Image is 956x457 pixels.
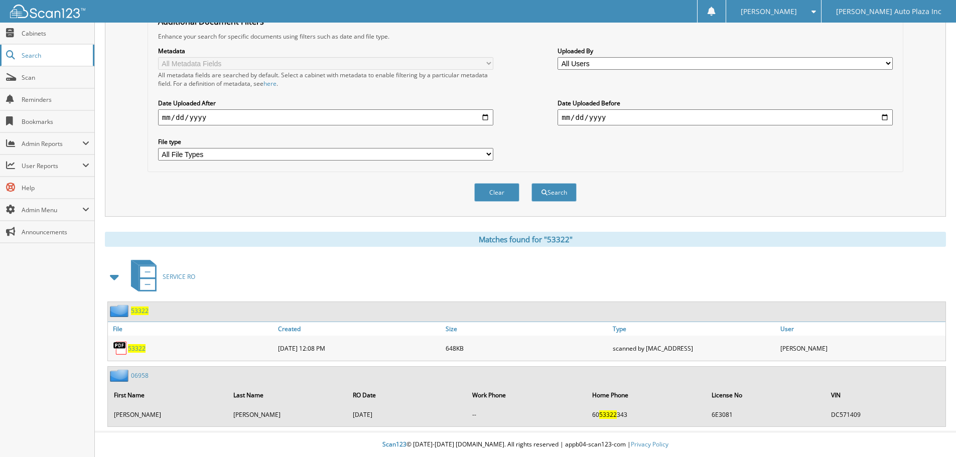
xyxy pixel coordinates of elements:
[276,322,443,336] a: Created
[113,341,128,356] img: PDF.png
[741,9,797,15] span: [PERSON_NAME]
[228,406,347,423] td: [PERSON_NAME]
[558,99,893,107] label: Date Uploaded Before
[263,79,277,88] a: here
[95,432,956,457] div: © [DATE]-[DATE] [DOMAIN_NAME]. All rights reserved | appb04-scan123-com |
[707,385,825,405] th: License No
[22,228,89,236] span: Announcements
[158,137,493,146] label: File type
[778,322,945,336] a: User
[599,410,617,419] span: 53322
[467,385,586,405] th: Work Phone
[22,139,82,148] span: Admin Reports
[158,71,493,88] div: All metadata fields are searched by default. Select a cabinet with metadata to enable filtering b...
[778,338,945,358] div: [PERSON_NAME]
[22,162,82,170] span: User Reports
[22,73,89,82] span: Scan
[610,338,778,358] div: scanned by [MAC_ADDRESS]
[631,440,668,448] a: Privacy Policy
[158,109,493,125] input: start
[131,307,149,315] a: 53322
[348,406,466,423] td: [DATE]
[443,322,611,336] a: Size
[382,440,406,448] span: Scan123
[587,406,706,423] td: 60 343
[707,406,825,423] td: 6E3081
[153,32,898,41] div: Enhance your search for specific documents using filters such as date and file type.
[109,406,227,423] td: [PERSON_NAME]
[826,406,944,423] td: DC571409
[587,385,706,405] th: Home Phone
[109,385,227,405] th: First Name
[826,385,944,405] th: VIN
[474,183,519,202] button: Clear
[22,29,89,38] span: Cabinets
[22,51,88,60] span: Search
[10,5,85,18] img: scan123-logo-white.svg
[558,47,893,55] label: Uploaded By
[443,338,611,358] div: 648KB
[836,9,941,15] span: [PERSON_NAME] Auto Plaza Inc
[105,232,946,247] div: Matches found for "53322"
[22,95,89,104] span: Reminders
[158,99,493,107] label: Date Uploaded After
[22,206,82,214] span: Admin Menu
[22,117,89,126] span: Bookmarks
[22,184,89,192] span: Help
[110,369,131,382] img: folder2.png
[131,371,149,380] a: 06958
[467,406,586,423] td: --
[163,272,195,281] span: SERVICE RO
[610,322,778,336] a: Type
[558,109,893,125] input: end
[348,385,466,405] th: RO Date
[158,47,493,55] label: Metadata
[128,344,146,353] a: 53322
[276,338,443,358] div: [DATE] 12:08 PM
[108,322,276,336] a: File
[228,385,347,405] th: Last Name
[125,257,195,296] a: SERVICE RO
[531,183,577,202] button: Search
[110,304,131,317] img: folder2.png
